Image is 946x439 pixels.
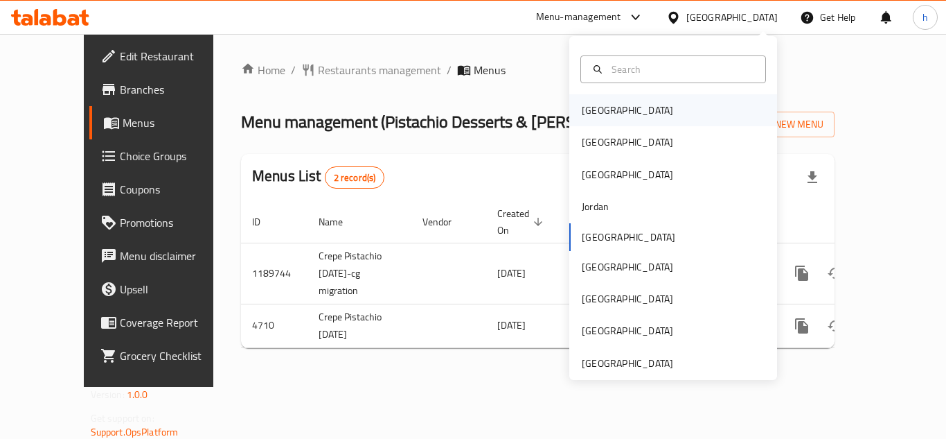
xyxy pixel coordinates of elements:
[785,309,819,343] button: more
[307,243,411,304] td: Crepe Pistachio [DATE]-cg migration
[447,62,452,78] li: /
[252,166,384,189] h2: Menus List
[120,281,231,298] span: Upsell
[796,161,829,194] div: Export file
[291,62,296,78] li: /
[497,264,526,282] span: [DATE]
[89,273,242,306] a: Upsell
[123,114,231,131] span: Menus
[497,316,526,334] span: [DATE]
[89,106,242,139] a: Menus
[120,314,231,331] span: Coverage Report
[241,304,307,347] td: 4710
[89,306,242,339] a: Coverage Report
[120,214,231,231] span: Promotions
[497,205,547,239] span: Created On
[120,148,231,164] span: Choice Groups
[241,62,835,78] nav: breadcrumb
[325,171,384,184] span: 2 record(s)
[727,112,835,137] button: Add New Menu
[536,9,621,26] div: Menu-management
[89,339,242,372] a: Grocery Checklist
[120,248,231,264] span: Menu disclaimer
[582,103,673,118] div: [GEOGRAPHIC_DATA]
[89,173,242,206] a: Coupons
[785,257,819,290] button: more
[127,386,148,404] span: 1.0.0
[241,243,307,304] td: 1189744
[582,259,673,275] div: [GEOGRAPHIC_DATA]
[686,10,778,25] div: [GEOGRAPHIC_DATA]
[582,323,673,338] div: [GEOGRAPHIC_DATA]
[325,166,385,189] div: Total records count
[241,106,661,137] span: Menu management ( Pistachio Desserts & [PERSON_NAME] )
[318,62,441,78] span: Restaurants management
[89,73,242,106] a: Branches
[606,62,757,77] input: Search
[582,199,609,214] div: Jordan
[582,167,673,182] div: [GEOGRAPHIC_DATA]
[252,214,278,230] span: ID
[319,214,361,230] span: Name
[120,81,231,98] span: Branches
[120,48,231,64] span: Edit Restaurant
[301,62,441,78] a: Restaurants management
[582,291,673,307] div: [GEOGRAPHIC_DATA]
[307,304,411,347] td: Crepe Pistachio [DATE]
[738,116,823,133] span: Add New Menu
[819,309,852,343] button: Change Status
[89,139,242,173] a: Choice Groups
[922,10,928,25] span: h
[474,62,506,78] span: Menus
[819,257,852,290] button: Change Status
[582,356,673,371] div: [GEOGRAPHIC_DATA]
[89,40,242,73] a: Edit Restaurant
[120,347,231,364] span: Grocery Checklist
[89,239,242,273] a: Menu disclaimer
[89,206,242,239] a: Promotions
[422,214,470,230] span: Vendor
[582,135,673,150] div: [GEOGRAPHIC_DATA]
[91,409,154,427] span: Get support on:
[120,181,231,198] span: Coupons
[241,62,285,78] a: Home
[91,386,125,404] span: Version:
